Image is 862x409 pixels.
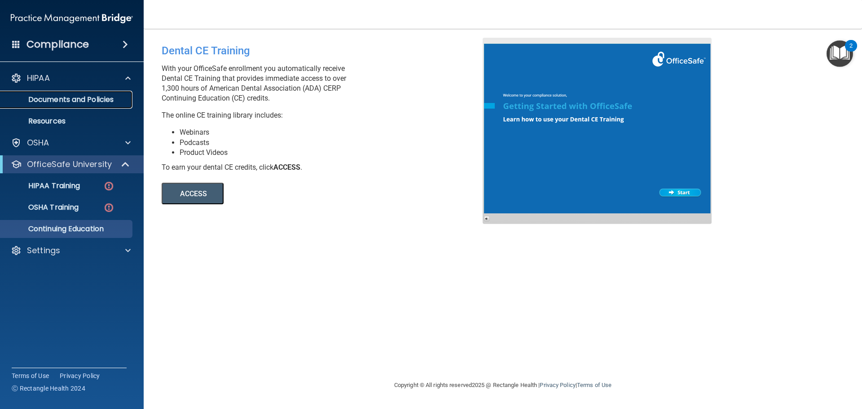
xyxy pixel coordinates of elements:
[162,110,489,120] p: The online CE training library includes:
[6,203,79,212] p: OSHA Training
[11,245,131,256] a: Settings
[6,95,128,104] p: Documents and Policies
[273,163,300,172] b: ACCESS
[180,128,489,137] li: Webinars
[339,371,667,400] div: Copyright © All rights reserved 2025 @ Rectangle Health | |
[27,137,49,148] p: OSHA
[103,202,114,213] img: danger-circle.6113f641.png
[27,245,60,256] p: Settings
[6,117,128,126] p: Resources
[540,382,575,388] a: Privacy Policy
[6,224,128,233] p: Continuing Education
[12,384,85,393] span: Ⓒ Rectangle Health 2024
[11,137,131,148] a: OSHA
[11,73,131,84] a: HIPAA
[27,159,112,170] p: OfficeSafe University
[12,371,49,380] a: Terms of Use
[27,73,50,84] p: HIPAA
[26,38,89,51] h4: Compliance
[60,371,100,380] a: Privacy Policy
[707,345,851,381] iframe: Drift Widget Chat Controller
[11,159,130,170] a: OfficeSafe University
[162,38,489,64] div: Dental CE Training
[11,9,133,27] img: PMB logo
[180,138,489,148] li: Podcasts
[162,183,224,204] button: ACCESS
[849,46,853,57] div: 2
[577,382,611,388] a: Terms of Use
[162,163,489,172] div: To earn your dental CE credits, click .
[6,181,80,190] p: HIPAA Training
[103,180,114,192] img: danger-circle.6113f641.png
[162,191,407,198] a: ACCESS
[162,64,489,103] p: With your OfficeSafe enrollment you automatically receive Dental CE Training that provides immedi...
[827,40,853,67] button: Open Resource Center, 2 new notifications
[180,148,489,158] li: Product Videos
